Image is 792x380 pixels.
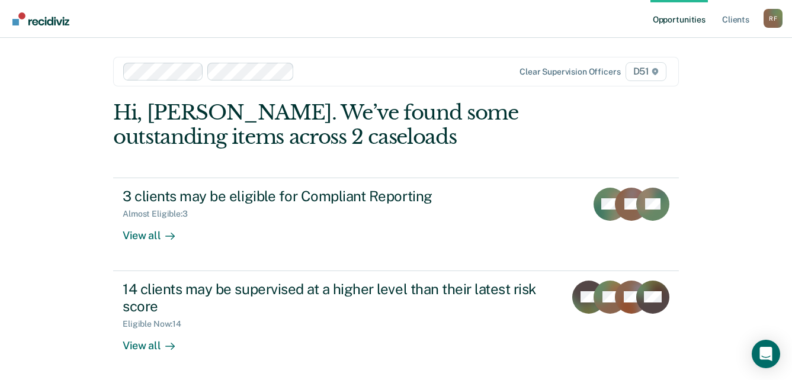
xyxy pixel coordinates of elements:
div: View all [123,219,189,242]
span: D51 [626,62,666,81]
button: Profile dropdown button [764,9,783,28]
div: Open Intercom Messenger [752,340,780,368]
div: Clear supervision officers [520,67,620,77]
div: Eligible Now : 14 [123,319,191,329]
div: View all [123,329,189,352]
div: Almost Eligible : 3 [123,209,197,219]
div: R F [764,9,783,28]
img: Recidiviz [12,12,69,25]
div: Hi, [PERSON_NAME]. We’ve found some outstanding items across 2 caseloads [113,101,566,149]
div: 14 clients may be supervised at a higher level than their latest risk score [123,281,538,315]
div: 3 clients may be eligible for Compliant Reporting [123,188,538,205]
a: 3 clients may be eligible for Compliant ReportingAlmost Eligible:3View all [113,178,679,271]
